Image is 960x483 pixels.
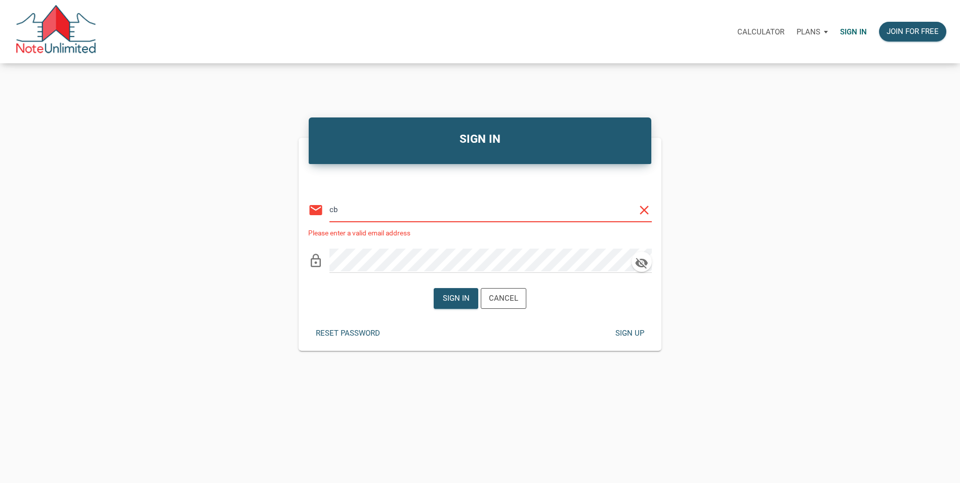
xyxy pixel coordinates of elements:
[308,230,652,237] div: Please enter a valid email address
[15,5,97,58] img: NoteUnlimited
[834,16,873,48] a: Sign in
[489,293,518,304] div: Cancel
[615,328,644,339] div: Sign up
[442,293,469,304] div: Sign in
[873,16,952,48] a: Join for free
[737,27,784,36] p: Calculator
[316,328,380,339] div: Reset password
[329,198,637,221] input: Email
[790,16,834,48] a: Plans
[879,22,946,42] button: Join for free
[308,324,388,343] button: Reset password
[308,253,323,268] i: lock_outline
[316,131,644,148] h4: SIGN IN
[797,27,820,36] p: Plans
[790,17,834,47] button: Plans
[481,288,526,309] button: Cancel
[840,27,867,36] p: Sign in
[434,288,478,309] button: Sign in
[731,16,790,48] a: Calculator
[637,203,652,218] i: clear
[308,203,323,218] i: email
[887,26,939,37] div: Join for free
[607,324,652,343] button: Sign up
